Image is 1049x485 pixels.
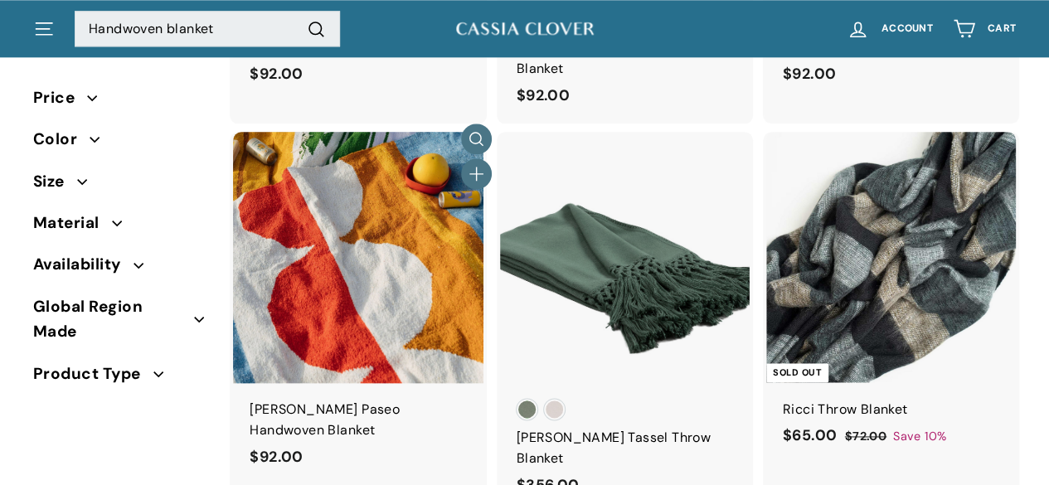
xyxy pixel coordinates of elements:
button: Price [33,81,206,123]
span: Material [33,211,112,235]
div: [PERSON_NAME] Tassel Throw Blanket [517,427,733,469]
a: Cart [943,4,1026,53]
span: Account [881,23,933,34]
span: Color [33,127,90,152]
span: Product Type [33,361,153,386]
button: Material [33,206,206,248]
button: Color [33,123,206,164]
span: Cart [988,23,1016,34]
a: Account [837,4,943,53]
span: Availability [33,253,134,278]
button: Size [33,165,206,206]
span: Global Region Made [33,294,194,345]
a: Sold Out Ricci Throw Blanket Save 10% [766,132,1016,464]
button: Global Region Made [33,290,206,357]
span: Size [33,169,77,194]
span: $92.00 [517,85,570,105]
span: Price [33,85,87,110]
div: [PERSON_NAME] Paseo Handwoven Blanket [250,399,466,441]
input: Search [75,11,340,47]
span: Save 10% [893,427,946,446]
span: $92.00 [783,64,836,84]
button: Availability [33,249,206,290]
span: $65.00 [783,425,837,445]
div: Ricci Throw Blanket [783,399,999,420]
span: $72.00 [845,429,886,444]
a: [PERSON_NAME] Paseo Handwoven Blanket [233,132,483,485]
button: Product Type [33,357,206,399]
div: Sold Out [766,363,828,382]
span: $92.00 [250,447,303,467]
span: $92.00 [250,64,303,84]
